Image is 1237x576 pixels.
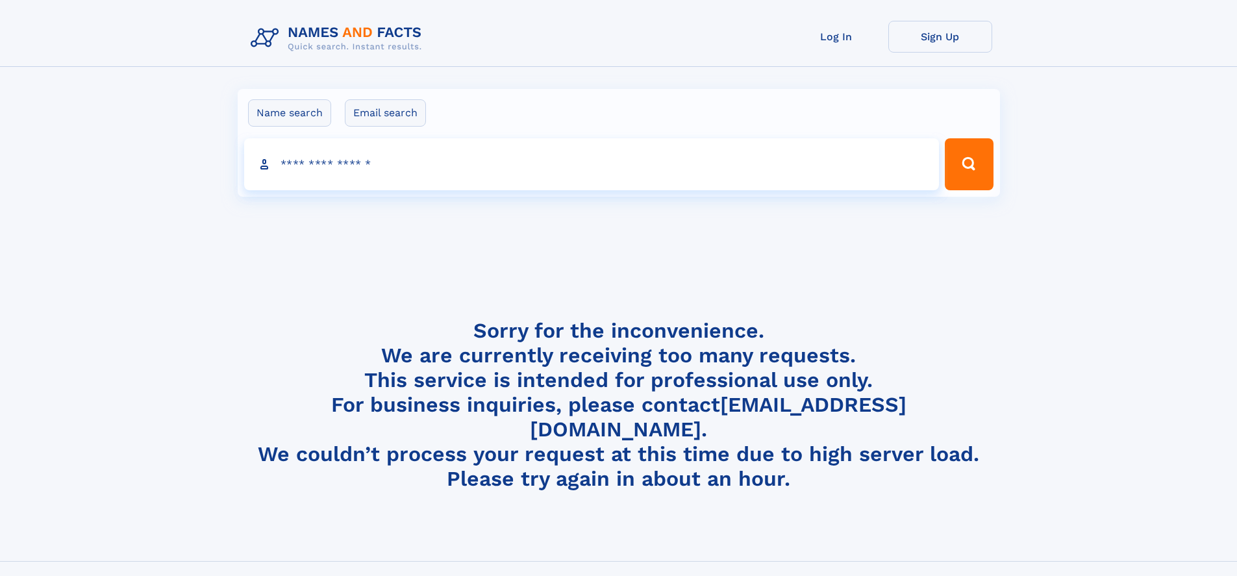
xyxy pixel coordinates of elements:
[244,138,940,190] input: search input
[784,21,888,53] a: Log In
[945,138,993,190] button: Search Button
[345,99,426,127] label: Email search
[530,392,906,442] a: [EMAIL_ADDRESS][DOMAIN_NAME]
[888,21,992,53] a: Sign Up
[245,21,432,56] img: Logo Names and Facts
[245,318,992,492] h4: Sorry for the inconvenience. We are currently receiving too many requests. This service is intend...
[248,99,331,127] label: Name search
